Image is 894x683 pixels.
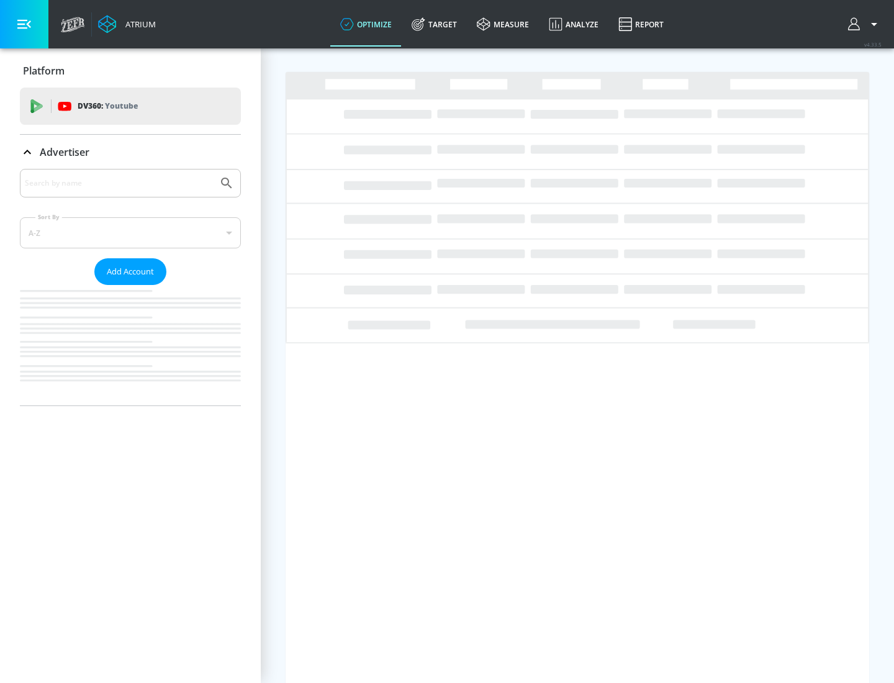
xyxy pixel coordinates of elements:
button: Add Account [94,258,166,285]
div: A-Z [20,217,241,248]
nav: list of Advertiser [20,285,241,405]
div: DV360: Youtube [20,88,241,125]
div: Advertiser [20,169,241,405]
a: optimize [330,2,402,47]
p: DV360: [78,99,138,113]
a: Report [608,2,674,47]
div: Advertiser [20,135,241,170]
label: Sort By [35,213,62,221]
p: Advertiser [40,145,89,159]
a: Analyze [539,2,608,47]
div: Platform [20,53,241,88]
span: Add Account [107,265,154,279]
p: Youtube [105,99,138,112]
a: Atrium [98,15,156,34]
input: Search by name [25,175,213,191]
div: Atrium [120,19,156,30]
p: Platform [23,64,65,78]
a: measure [467,2,539,47]
a: Target [402,2,467,47]
span: v 4.33.5 [864,41,882,48]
